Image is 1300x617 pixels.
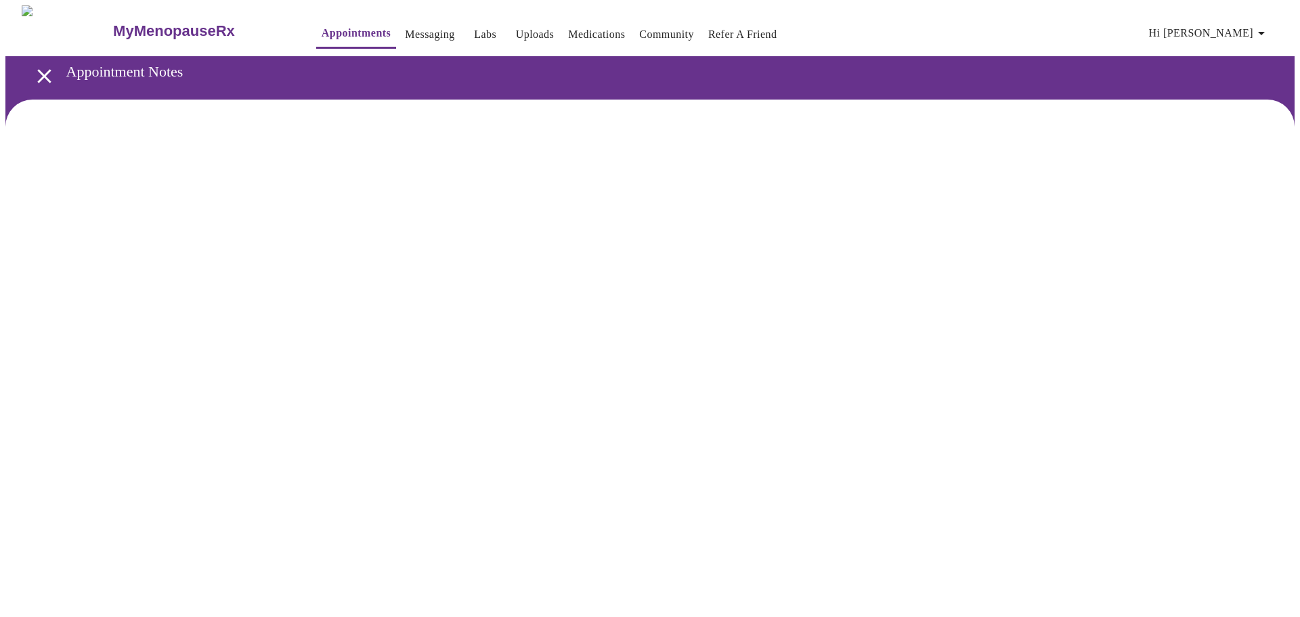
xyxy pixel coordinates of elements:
a: MyMenopauseRx [112,7,289,55]
button: Labs [464,21,507,48]
button: Uploads [511,21,560,48]
a: Appointments [322,24,391,43]
span: Hi [PERSON_NAME] [1149,24,1270,43]
button: Community [634,21,699,48]
a: Uploads [516,25,555,44]
button: Messaging [399,21,460,48]
img: MyMenopauseRx Logo [22,5,112,56]
a: Medications [568,25,625,44]
a: Community [639,25,694,44]
a: Messaging [405,25,454,44]
h3: Appointment Notes [66,63,1225,81]
button: Refer a Friend [703,21,783,48]
button: Appointments [316,20,396,49]
h3: MyMenopauseRx [113,22,235,40]
button: Hi [PERSON_NAME] [1144,20,1275,47]
button: open drawer [24,56,64,96]
a: Refer a Friend [708,25,777,44]
button: Medications [563,21,630,48]
a: Labs [474,25,496,44]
